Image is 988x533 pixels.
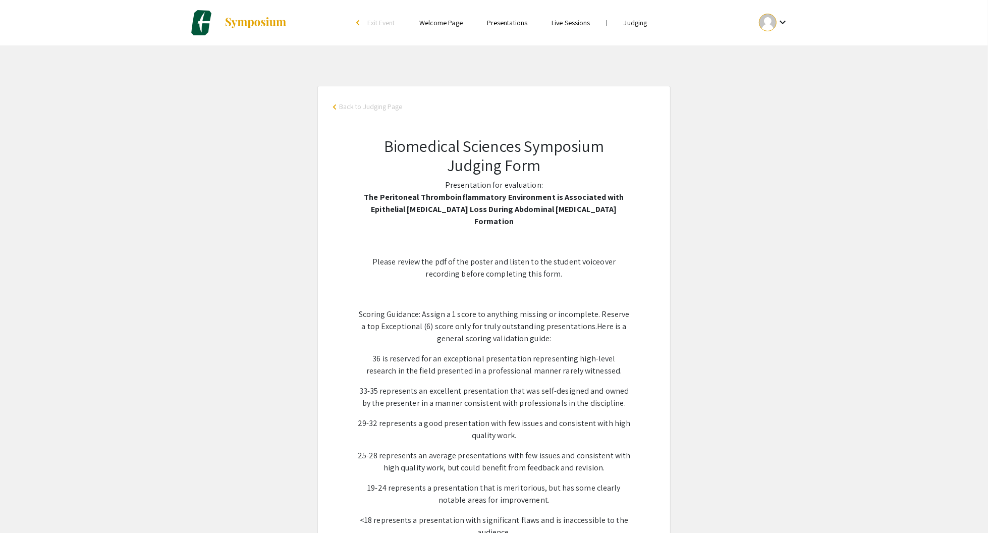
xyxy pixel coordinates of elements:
p: 25-28 represents an average presentations with few issues and consistent with high quality work, ... [357,450,631,474]
p: 36 is reserved for an exceptional presentation representing high-level research in the field pres... [357,353,631,377]
img: Symposium by ForagerOne [224,17,287,29]
span: Exit Event [367,18,395,27]
span: Please review the pdf of the poster and listen to the student voiceover recording before completi... [372,256,616,279]
a: Welcome Page [419,18,463,27]
a: Live Sessions [552,18,590,27]
a: arrow_back_iosBack to Judging Page [333,101,655,112]
a: Presentations [487,18,527,27]
p: Here is a general scoring validation guide: [357,308,631,345]
p: 33-35 represents an excellent presentation that was self-designed and owned by the presenter in a... [357,385,631,409]
a: Charlotte Biomedical Sciences Symposium 2025 [189,10,287,35]
button: Expand account dropdown [748,11,799,34]
iframe: Chat [8,488,43,525]
span: arrow_back_ios [333,104,339,110]
span: The Peritoneal Thromboinflammatory Environment is Associated with Epithelial [MEDICAL_DATA] Loss ... [364,192,624,227]
a: Judging [624,18,647,27]
li: | [602,18,612,27]
mat-icon: Expand account dropdown [777,16,789,28]
p: 19-24 represents a presentation that is meritorious, but has some clearly notable areas for impro... [357,482,631,506]
h2: Biomedical Sciences Symposium Judging Form [357,136,631,175]
div: arrow_back_ios [356,20,362,26]
img: Charlotte Biomedical Sciences Symposium 2025 [189,10,214,35]
span: Back to Judging Page [339,101,402,112]
span: Scoring Guidance: Assign a 1 score to anything missing or incomplete. Reserve a top Exceptional (... [359,309,630,332]
p: Presentation for evaluation: [357,179,631,248]
p: 29-32 represents a good presentation with few issues and consistent with high quality work. [357,417,631,442]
